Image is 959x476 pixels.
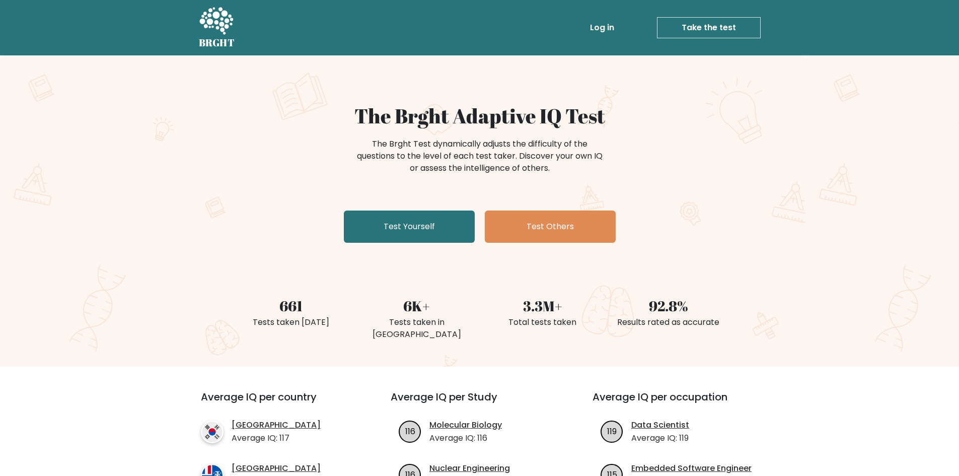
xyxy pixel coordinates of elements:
[486,295,600,316] div: 3.3M+
[234,316,348,328] div: Tests taken [DATE]
[657,17,761,38] a: Take the test
[201,391,354,415] h3: Average IQ per country
[486,316,600,328] div: Total tests taken
[429,432,502,444] p: Average IQ: 116
[405,425,415,437] text: 116
[199,37,235,49] h5: BRGHT
[429,462,510,474] a: Nuclear Engineering
[232,462,321,474] a: [GEOGRAPHIC_DATA]
[234,295,348,316] div: 661
[234,104,725,128] h1: The Brght Adaptive IQ Test
[586,18,618,38] a: Log in
[593,391,770,415] h3: Average IQ per occupation
[201,421,224,443] img: country
[485,211,616,243] a: Test Others
[607,425,617,437] text: 119
[631,462,752,474] a: Embedded Software Engineer
[391,391,568,415] h3: Average IQ per Study
[631,432,689,444] p: Average IQ: 119
[232,432,321,444] p: Average IQ: 117
[631,419,689,431] a: Data Scientist
[612,316,725,328] div: Results rated as accurate
[360,316,474,341] div: Tests taken in [GEOGRAPHIC_DATA]
[360,295,474,316] div: 6K+
[354,138,606,174] div: The Brght Test dynamically adjusts the difficulty of the questions to the level of each test take...
[199,4,235,51] a: BRGHT
[232,419,321,431] a: [GEOGRAPHIC_DATA]
[612,295,725,316] div: 92.8%
[344,211,475,243] a: Test Yourself
[429,419,502,431] a: Molecular Biology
